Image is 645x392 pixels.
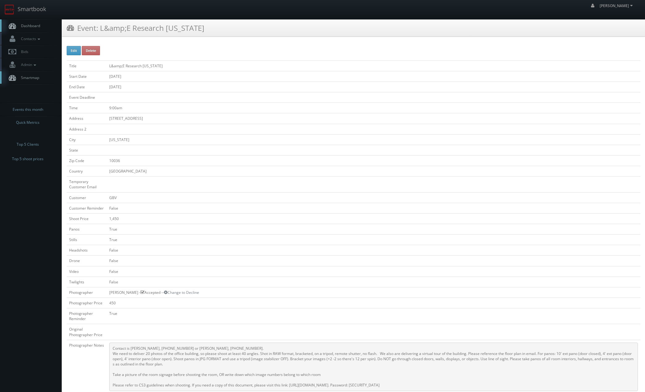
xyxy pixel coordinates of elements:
[67,23,204,33] h3: Event: L&amp;E Research [US_STATE]
[107,213,640,224] td: 1,450
[107,277,640,287] td: False
[67,60,107,71] td: Title
[107,224,640,234] td: True
[13,106,43,113] span: Events this month
[107,266,640,277] td: False
[107,81,640,92] td: [DATE]
[107,113,640,124] td: [STREET_ADDRESS]
[18,36,42,41] span: Contacts
[67,103,107,113] td: Time
[107,256,640,266] td: False
[67,245,107,256] td: Headshots
[67,46,81,55] button: Edit
[67,113,107,124] td: Address
[5,5,15,15] img: smartbook-logo.png
[17,141,39,148] span: Top 5 Clients
[67,213,107,224] td: Shoot Price
[107,245,640,256] td: False
[67,324,107,340] td: Original Photographer Price
[107,134,640,145] td: [US_STATE]
[107,60,640,71] td: L&amp;E Research [US_STATE]
[107,166,640,177] td: [GEOGRAPHIC_DATA]
[109,343,638,391] pre: Contact is [PERSON_NAME], [PHONE_NUMBER] or [PERSON_NAME], [PHONE_NUMBER]. We need to deliver 20 ...
[67,256,107,266] td: Drone
[67,81,107,92] td: End Date
[67,308,107,324] td: Photographer Reminder
[67,235,107,245] td: Stills
[67,277,107,287] td: Twilights
[82,46,100,55] button: Delete
[18,62,38,67] span: Admin
[107,71,640,81] td: [DATE]
[16,119,40,126] span: Quick Metrics
[18,23,40,28] span: Dashboard
[67,134,107,145] td: City
[107,203,640,213] td: False
[67,177,107,192] td: Temporary Customer Email
[164,290,199,295] a: Change to Decline
[67,224,107,234] td: Panos
[67,155,107,166] td: Zip Code
[107,287,640,298] td: [PERSON_NAME] - Accepted --
[107,235,640,245] td: True
[107,308,640,324] td: True
[18,75,39,80] span: Smartmap
[67,287,107,298] td: Photographer
[107,155,640,166] td: 10036
[18,49,28,54] span: Bids
[107,192,640,203] td: GBV
[600,3,635,8] span: [PERSON_NAME]
[107,298,640,308] td: 450
[67,192,107,203] td: Customer
[67,166,107,177] td: Country
[12,156,44,162] span: Top 5 shoot prices
[67,124,107,134] td: Address 2
[67,92,107,103] td: Event Deadline
[67,203,107,213] td: Customer Reminder
[67,71,107,81] td: Start Date
[67,298,107,308] td: Photographer Price
[67,266,107,277] td: Video
[67,145,107,155] td: State
[107,103,640,113] td: 9:00am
